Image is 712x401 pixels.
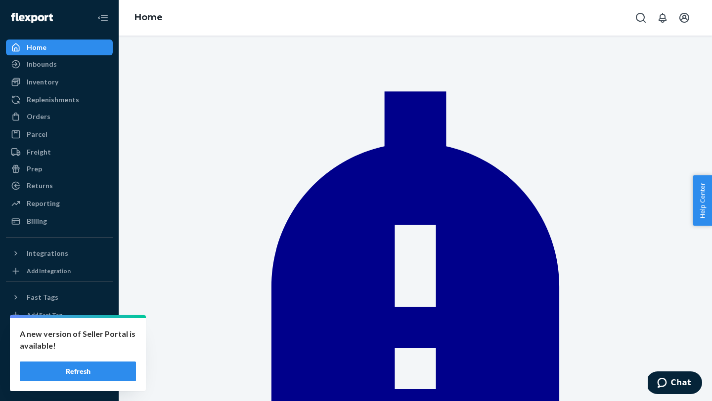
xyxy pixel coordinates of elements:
div: Home [27,42,46,52]
iframe: Opens a widget where you can chat to one of our agents [648,371,702,396]
div: Replenishments [27,95,79,105]
a: Freight [6,144,113,160]
div: Orders [27,112,50,121]
button: Open Search Box [631,8,651,28]
a: Settings [6,325,113,341]
a: Replenishments [6,92,113,108]
a: Prep [6,161,113,177]
div: Reporting [27,199,60,208]
p: A new version of Seller Portal is available! [20,328,136,352]
a: Help Center [6,359,113,374]
a: Inbounds [6,56,113,72]
img: Flexport logo [11,13,53,23]
a: Home [134,12,163,23]
div: Inbounds [27,59,57,69]
button: Talk to Support [6,342,113,358]
a: Orders [6,109,113,124]
a: Add Fast Tag [6,309,113,321]
a: Home [6,40,113,55]
button: Help Center [693,175,712,226]
button: Open notifications [653,8,672,28]
a: Add Integration [6,265,113,277]
div: Inventory [27,77,58,87]
div: Billing [27,216,47,226]
button: Fast Tags [6,289,113,305]
button: Open account menu [674,8,694,28]
button: Give Feedback [6,375,113,391]
ol: breadcrumbs [127,3,171,32]
a: Parcel [6,126,113,142]
button: Integrations [6,245,113,261]
div: Prep [27,164,42,174]
div: Add Integration [27,267,71,275]
div: Add Fast Tag [27,311,62,319]
a: Billing [6,213,113,229]
div: Freight [27,147,51,157]
button: Refresh [20,361,136,381]
a: Returns [6,178,113,194]
a: Reporting [6,196,113,211]
div: Parcel [27,129,47,139]
div: Fast Tags [27,292,58,302]
div: Returns [27,181,53,191]
button: Close Navigation [93,8,113,28]
div: Integrations [27,248,68,258]
a: Inventory [6,74,113,90]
